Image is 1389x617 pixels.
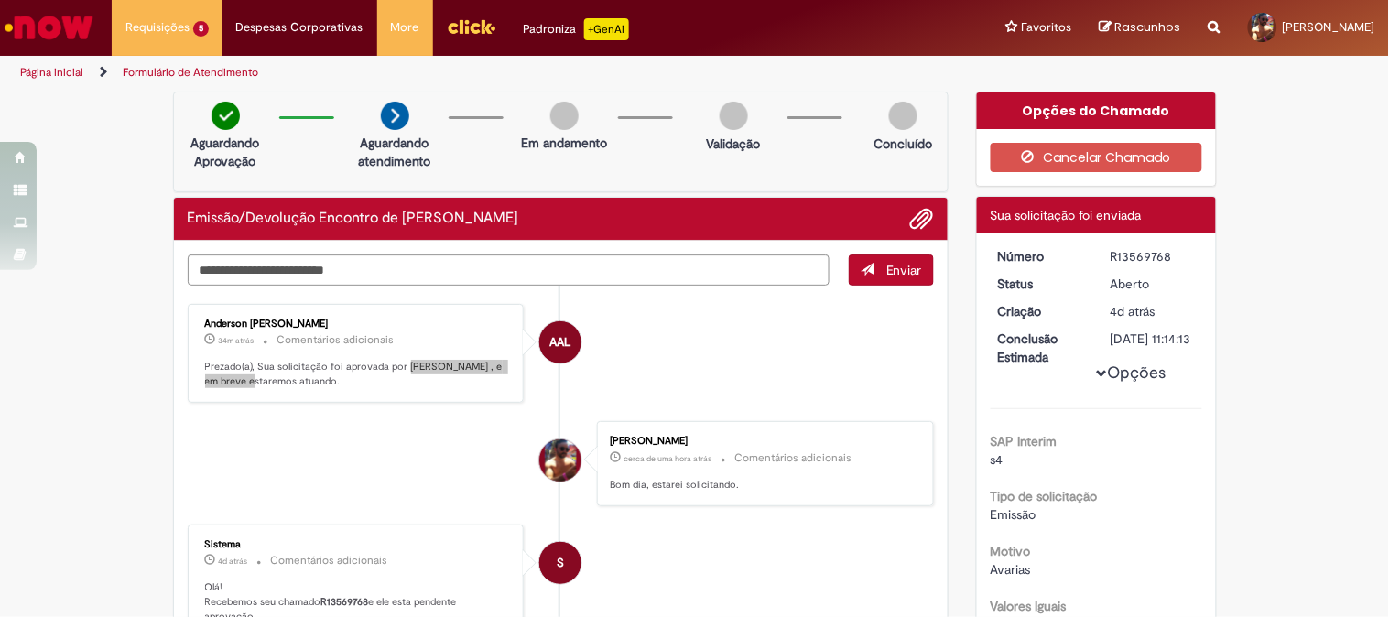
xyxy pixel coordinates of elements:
[886,262,922,278] span: Enviar
[539,439,581,482] div: Tiago Silveira Araujo
[20,65,83,80] a: Página inicial
[1111,330,1196,348] div: [DATE] 11:14:13
[2,9,96,46] img: ServiceNow
[539,542,581,584] div: System
[219,335,255,346] time: 30/09/2025 08:41:06
[977,92,1216,129] div: Opções do Chamado
[521,134,607,152] p: Em andamento
[991,488,1098,504] b: Tipo de solicitação
[849,254,934,286] button: Enviar
[1283,19,1375,35] span: [PERSON_NAME]
[610,478,915,493] p: Bom dia, estarei solicitando.
[720,102,748,130] img: img-circle-grey.png
[984,247,1097,265] dt: Número
[123,65,258,80] a: Formulário de Atendimento
[550,102,579,130] img: img-circle-grey.png
[277,332,395,348] small: Comentários adicionais
[984,275,1097,293] dt: Status
[524,18,629,40] div: Padroniza
[193,21,209,37] span: 5
[188,211,519,227] h2: Emissão/Devolução Encontro de Contas Fornecedor Histórico de tíquete
[734,450,852,466] small: Comentários adicionais
[984,302,1097,320] dt: Criação
[624,453,711,464] span: cerca de uma hora atrás
[991,543,1031,559] b: Motivo
[889,102,917,130] img: img-circle-grey.png
[1111,303,1156,319] time: 26/09/2025 10:27:34
[991,451,1004,468] span: s4
[557,541,564,585] span: S
[181,134,270,170] p: Aguardando Aprovação
[188,254,830,286] textarea: Digite sua mensagem aqui...
[447,13,496,40] img: click_logo_yellow_360x200.png
[584,18,629,40] p: +GenAi
[381,102,409,130] img: arrow-next.png
[321,595,369,609] b: R13569768
[219,335,255,346] span: 34m atrás
[14,56,912,90] ul: Trilhas de página
[1111,302,1196,320] div: 26/09/2025 10:27:34
[991,143,1202,172] button: Cancelar Chamado
[236,18,364,37] span: Despesas Corporativas
[991,561,1031,578] span: Avarias
[874,135,932,153] p: Concluído
[125,18,190,37] span: Requisições
[991,506,1036,523] span: Emissão
[205,360,510,388] p: Prezado(a), Sua solicitação foi aprovada por [PERSON_NAME] , e em breve estaremos atuando.
[1100,19,1181,37] a: Rascunhos
[1111,247,1196,265] div: R13569768
[1022,18,1072,37] span: Favoritos
[910,207,934,231] button: Adicionar anexos
[205,319,510,330] div: Anderson [PERSON_NAME]
[351,134,439,170] p: Aguardando atendimento
[271,553,388,568] small: Comentários adicionais
[1115,18,1181,36] span: Rascunhos
[550,320,571,364] span: AAL
[991,207,1142,223] span: Sua solicitação foi enviada
[219,556,248,567] span: 4d atrás
[1111,275,1196,293] div: Aberto
[707,135,761,153] p: Validação
[1111,303,1156,319] span: 4d atrás
[212,102,240,130] img: check-circle-green.png
[984,330,1097,366] dt: Conclusão Estimada
[205,539,510,550] div: Sistema
[991,598,1067,614] b: Valores Iguais
[991,433,1058,449] b: SAP Interim
[539,321,581,363] div: Anderson Agostinho Leal Lima
[610,436,915,447] div: [PERSON_NAME]
[391,18,419,37] span: More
